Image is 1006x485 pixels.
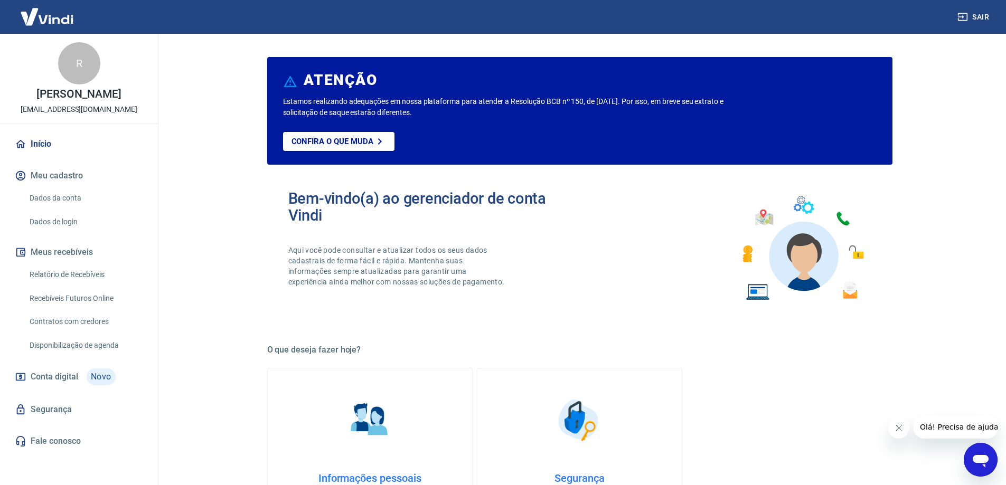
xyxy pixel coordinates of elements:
[25,211,145,233] a: Dados de login
[31,369,78,384] span: Conta digital
[288,245,507,287] p: Aqui você pode consultar e atualizar todos os seus dados cadastrais de forma fácil e rápida. Mant...
[13,164,145,187] button: Meu cadastro
[304,75,377,85] h6: ATENÇÃO
[955,7,993,27] button: Sair
[13,1,81,33] img: Vindi
[25,187,145,209] a: Dados da conta
[888,417,909,439] iframe: Fechar mensagem
[25,335,145,356] a: Disponibilização de agenda
[288,190,580,224] h2: Bem-vindo(a) ao gerenciador de conta Vindi
[283,132,394,151] a: Confira o que muda
[6,7,89,16] span: Olá! Precisa de ajuda?
[285,472,455,484] h4: Informações pessoais
[494,472,665,484] h4: Segurança
[13,364,145,389] a: Conta digitalNovo
[25,288,145,309] a: Recebíveis Futuros Online
[733,190,871,307] img: Imagem de um avatar masculino com diversos icones exemplificando as funcionalidades do gerenciado...
[21,104,137,115] p: [EMAIL_ADDRESS][DOMAIN_NAME]
[267,345,892,355] h5: O que deseja fazer hoje?
[292,137,373,146] p: Confira o que muda
[343,394,396,446] img: Informações pessoais
[13,430,145,453] a: Fale conosco
[58,42,100,84] div: R
[25,311,145,332] a: Contratos com credores
[36,89,121,100] p: [PERSON_NAME]
[914,415,998,439] iframe: Mensagem da empresa
[13,241,145,264] button: Meus recebíveis
[13,398,145,421] a: Segurança
[283,96,758,118] p: Estamos realizando adequações em nossa plataforma para atender a Resolução BCB nº 150, de [DATE]....
[87,368,116,385] span: Novo
[964,443,998,477] iframe: Botão para abrir a janela de mensagens
[13,132,145,156] a: Início
[25,264,145,286] a: Relatório de Recebíveis
[553,394,606,446] img: Segurança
